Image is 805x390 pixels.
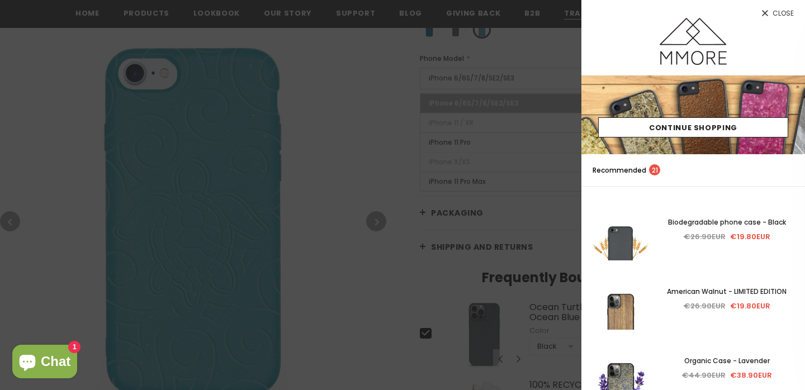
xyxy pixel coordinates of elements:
[660,286,794,298] a: American Walnut - LIMITED EDITION
[649,164,660,175] span: 21
[9,345,80,381] inbox-online-store-chat: Shopify online store chat
[684,301,726,311] span: €26.90EUR
[684,231,726,242] span: €26.90EUR
[730,231,770,242] span: €19.80EUR
[682,370,726,381] span: €44.90EUR
[660,216,794,229] a: Biodegradable phone case - Black
[660,355,794,367] a: Organic Case - Lavender
[684,356,770,365] span: Organic Case - Lavender
[773,10,794,17] span: Close
[783,165,794,176] a: search
[593,164,660,176] p: Recommended
[667,287,787,296] span: American Walnut - LIMITED EDITION
[668,217,786,227] span: Biodegradable phone case - Black
[730,301,770,311] span: €19.80EUR
[598,117,788,137] a: Continue Shopping
[730,370,772,381] span: €38.90EUR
